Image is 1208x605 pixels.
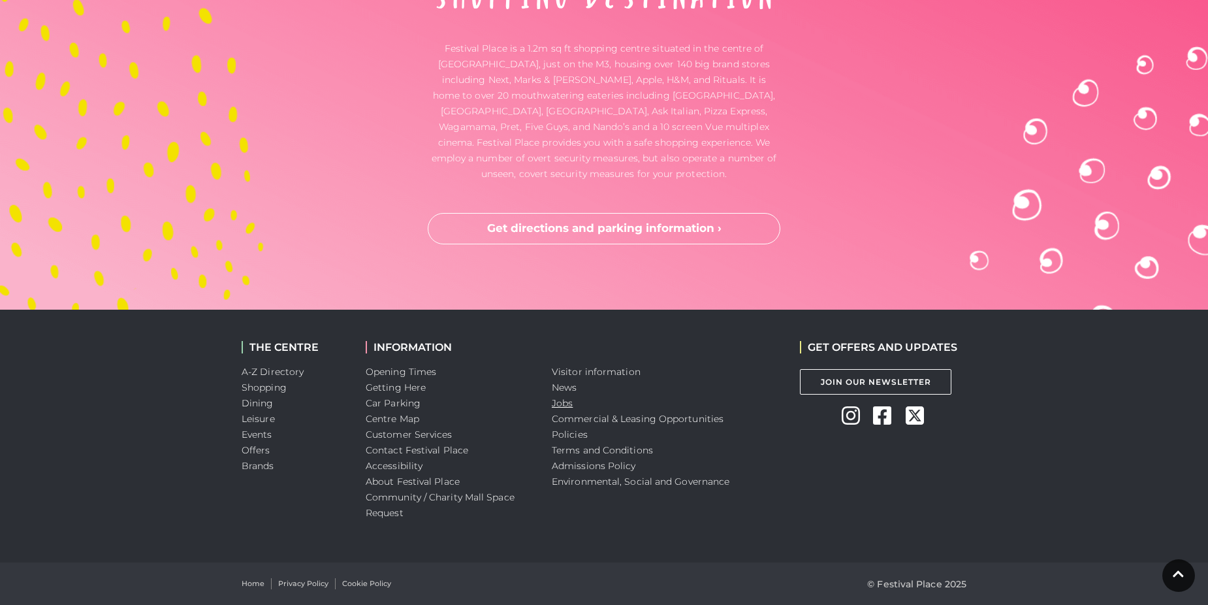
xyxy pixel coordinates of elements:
[366,460,422,472] a: Accessibility
[242,578,264,589] a: Home
[242,413,275,425] a: Leisure
[242,382,287,393] a: Shopping
[366,476,460,487] a: About Festival Place
[428,213,780,244] a: Get directions and parking information ›
[242,429,272,440] a: Events
[242,397,274,409] a: Dining
[366,413,419,425] a: Centre Map
[366,382,426,393] a: Getting Here
[342,578,391,589] a: Cookie Policy
[800,369,951,395] a: Join Our Newsletter
[278,578,328,589] a: Privacy Policy
[552,444,653,456] a: Terms and Conditions
[867,576,966,592] p: © Festival Place 2025
[242,444,270,456] a: Offers
[552,413,723,425] a: Commercial & Leasing Opportunities
[366,397,421,409] a: Car Parking
[552,366,641,378] a: Visitor information
[242,460,274,472] a: Brands
[366,491,515,519] a: Community / Charity Mall Space Request
[366,429,453,440] a: Customer Services
[552,397,573,409] a: Jobs
[552,476,729,487] a: Environmental, Social and Governance
[242,366,304,378] a: A-Z Directory
[366,444,468,456] a: Contact Festival Place
[366,341,532,353] h2: INFORMATION
[552,429,588,440] a: Policies
[552,460,636,472] a: Admissions Policy
[428,41,780,182] p: Festival Place is a 1.2m sq ft shopping centre situated in the centre of [GEOGRAPHIC_DATA], just ...
[552,382,577,393] a: News
[242,341,346,353] h2: THE CENTRE
[366,366,436,378] a: Opening Times
[800,341,957,353] h2: GET OFFERS AND UPDATES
